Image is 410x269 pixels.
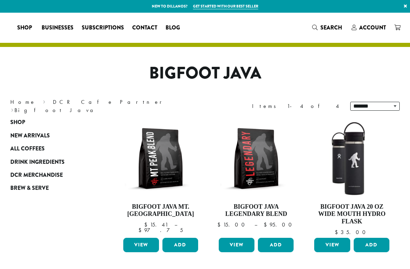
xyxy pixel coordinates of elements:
a: Drink Ingredients [10,155,92,168]
img: LO2867-BFJ-Hydro-Flask-20oz-WM-wFlex-Sip-Lid-Black-300x300.jpg [312,119,391,197]
span: Account [359,24,386,32]
a: DCR Cafe Partner [53,98,167,106]
a: Get started with our best seller [193,3,258,9]
span: $ [138,227,144,234]
a: Home [10,98,36,106]
bdi: 95.00 [264,221,295,228]
span: $ [264,221,270,228]
span: Contact [132,24,157,32]
span: Subscriptions [82,24,124,32]
bdi: 35.00 [335,229,369,236]
span: › [43,96,45,106]
span: Brew & Serve [10,184,49,193]
button: Add [354,238,389,252]
span: Shop [10,118,25,127]
h4: Bigfoot Java 20 oz Wide Mouth Hydro Flask [312,203,391,225]
span: Search [320,24,342,32]
a: DCR Merchandise [10,169,92,182]
bdi: 97.75 [138,227,183,234]
span: All Coffees [10,145,45,153]
bdi: 15.41 [144,221,168,228]
a: Bigfoot Java Legendary Blend [217,119,295,235]
button: Add [162,238,198,252]
bdi: 15.00 [217,221,248,228]
a: New Arrivals [10,129,92,142]
a: All Coffees [10,142,92,155]
span: Drink Ingredients [10,158,65,167]
a: View [219,238,254,252]
a: View [123,238,159,252]
span: New Arrivals [10,132,50,140]
span: Blog [166,24,180,32]
h4: Bigfoot Java Legendary Blend [217,203,295,218]
div: Items 1-4 of 4 [252,102,340,110]
h1: Bigfoot Java [5,63,405,83]
img: BFJ_Legendary_12oz-300x300.png [217,119,295,197]
a: View [314,238,350,252]
span: Shop [17,24,32,32]
button: Add [258,238,294,252]
span: › [11,104,13,114]
span: $ [335,229,341,236]
a: Shop [10,116,92,129]
span: DCR Merchandise [10,171,63,180]
nav: Breadcrumb [10,98,195,114]
span: – [254,221,257,228]
span: – [174,221,177,228]
span: $ [217,221,223,228]
span: $ [144,221,150,228]
a: Bigfoot Java 20 oz Wide Mouth Hydro Flask $35.00 [312,119,391,235]
h4: Bigfoot Java Mt. [GEOGRAPHIC_DATA] [122,203,200,218]
span: Businesses [42,24,73,32]
a: Bigfoot Java Mt. [GEOGRAPHIC_DATA] [122,119,200,235]
a: Brew & Serve [10,182,92,195]
a: Shop [13,22,37,33]
img: BFJ_MtPeak_12oz-300x300.png [121,119,200,197]
a: Search [308,22,348,33]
